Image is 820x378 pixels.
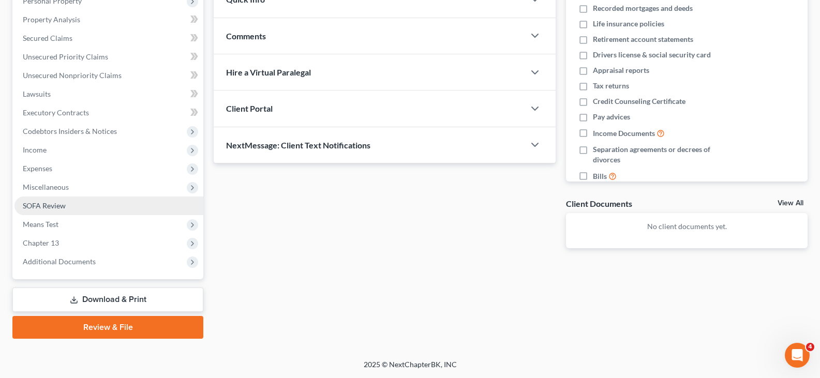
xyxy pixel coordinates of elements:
span: Credit Counseling Certificate [593,96,685,107]
span: Comments [226,31,266,41]
span: Income [23,145,47,154]
span: Bills [593,171,607,182]
span: Means Test [23,220,58,229]
span: Pay advices [593,112,630,122]
span: Lawsuits [23,89,51,98]
span: 4 [806,343,814,351]
span: Recorded mortgages and deeds [593,3,693,13]
a: Secured Claims [14,29,203,48]
a: Review & File [12,316,203,339]
a: Property Analysis [14,10,203,29]
span: Retirement account statements [593,34,693,44]
span: Hire a Virtual Paralegal [226,67,311,77]
div: 2025 © NextChapterBK, INC [115,359,705,378]
span: Secured Claims [23,34,72,42]
a: Executory Contracts [14,103,203,122]
span: Appraisal reports [593,65,649,75]
span: Unsecured Nonpriority Claims [23,71,122,80]
span: Expenses [23,164,52,173]
a: Lawsuits [14,85,203,103]
a: View All [778,200,803,207]
span: SOFA Review [23,201,66,210]
a: Unsecured Nonpriority Claims [14,66,203,85]
p: No client documents yet. [574,221,799,232]
span: NextMessage: Client Text Notifications [226,140,370,150]
span: Income Documents [593,128,655,139]
span: Drivers license & social security card [593,50,711,60]
span: Life insurance policies [593,19,664,29]
span: Codebtors Insiders & Notices [23,127,117,135]
span: Tax returns [593,81,629,91]
span: Miscellaneous [23,183,69,191]
span: Chapter 13 [23,238,59,247]
span: Separation agreements or decrees of divorces [593,144,738,165]
span: Client Portal [226,103,273,113]
a: Download & Print [12,288,203,312]
span: Additional Documents [23,257,96,266]
span: Unsecured Priority Claims [23,52,108,61]
a: Unsecured Priority Claims [14,48,203,66]
a: SOFA Review [14,196,203,215]
span: Property Analysis [23,15,80,24]
span: Executory Contracts [23,108,89,117]
div: Client Documents [566,198,632,209]
iframe: Intercom live chat [785,343,810,368]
